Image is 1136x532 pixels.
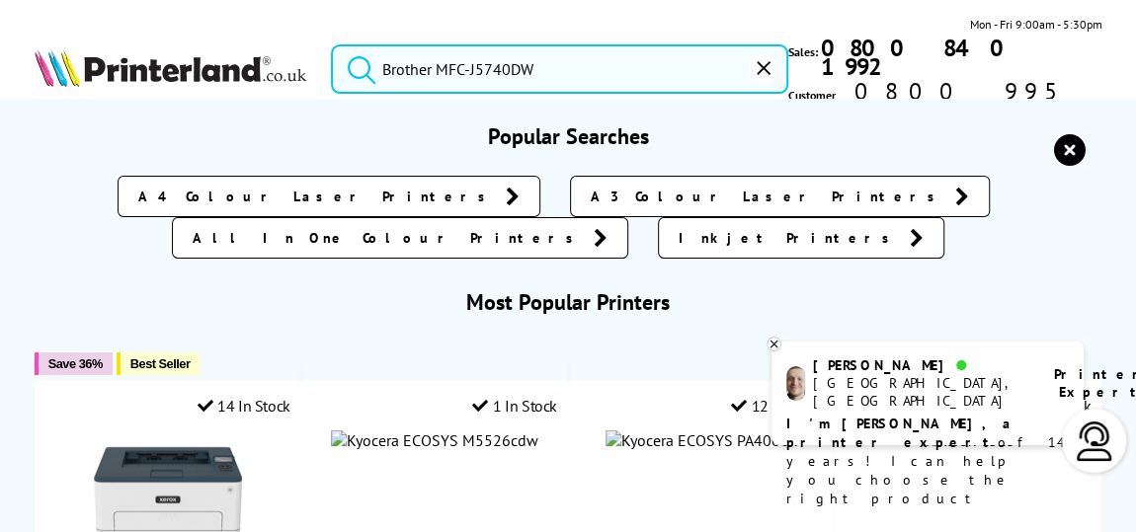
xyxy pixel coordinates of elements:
[818,38,1102,76] a: 0800 840 1992
[658,217,944,259] a: Inkjet Printers
[193,228,584,248] span: All In One Colour Printers
[35,352,113,375] button: Save 36%
[172,217,628,259] a: All In One Colour Printers
[331,430,538,450] img: Kyocera ECOSYS M5526cdw
[813,356,1029,374] div: [PERSON_NAME]
[331,44,788,94] input: Search product or brand
[138,187,496,206] span: A4 Colour Laser Printers
[130,356,191,371] span: Best Seller
[970,15,1102,34] span: Mon - Fri 9:00am - 5:30pm
[813,374,1029,410] div: [GEOGRAPHIC_DATA], [GEOGRAPHIC_DATA]
[35,288,1102,316] h3: Most Popular Printers
[788,82,1102,123] span: Customer Service:
[786,366,805,401] img: ashley-livechat.png
[35,122,1102,150] h3: Popular Searches
[35,48,307,91] a: Printerland Logo
[197,396,289,416] div: 14 In Stock
[591,187,945,206] span: A3 Colour Laser Printers
[606,430,797,450] img: Kyocera ECOSYS PA4000x
[118,176,540,217] a: A4 Colour Laser Printers
[788,42,818,61] span: Sales:
[570,176,990,217] a: A3 Colour Laser Printers
[679,228,900,248] span: Inkjet Printers
[117,352,201,375] button: Best Seller
[731,396,824,416] div: 12 In Stock
[48,356,103,371] span: Save 36%
[786,415,1016,451] b: I'm [PERSON_NAME], a printer expert
[786,415,1069,508] p: of 14 years! I can help you choose the right product
[35,48,307,87] img: Printerland Logo
[821,33,1018,82] b: 0800 840 1992
[1075,421,1114,461] img: user-headset-light.svg
[472,396,557,416] div: 1 In Stock
[852,82,1101,119] span: 0800 995 1992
